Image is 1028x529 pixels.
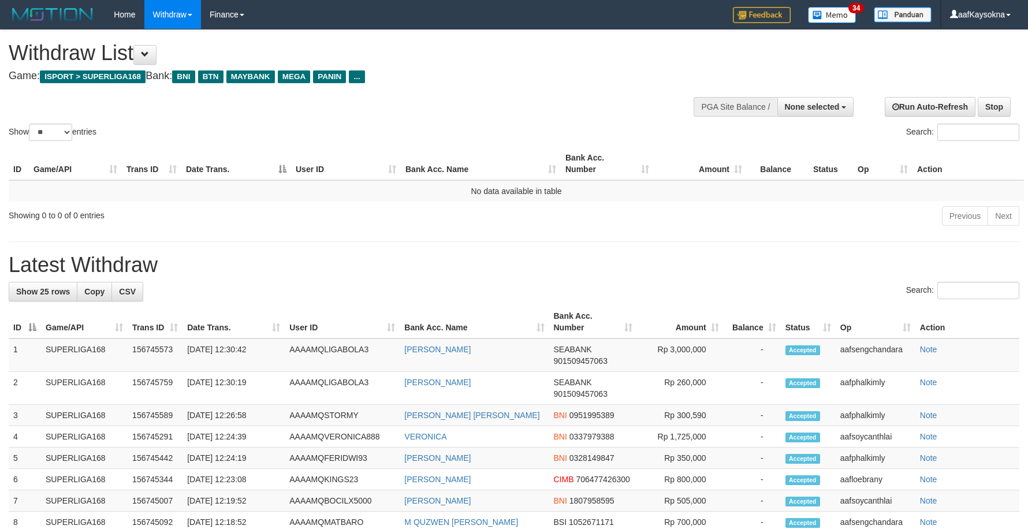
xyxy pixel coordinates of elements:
[404,432,446,441] a: VERONICA
[41,405,128,426] td: SUPERLIGA168
[785,475,820,485] span: Accepted
[400,306,549,338] th: Bank Acc. Name: activate to sort column ascending
[9,42,674,65] h1: Withdraw List
[29,124,72,141] select: Showentries
[9,6,96,23] img: MOTION_logo.png
[920,432,937,441] a: Note
[313,70,346,83] span: PANIN
[291,147,401,180] th: User ID: activate to sort column ascending
[41,469,128,490] td: SUPERLIGA168
[937,124,1019,141] input: Search:
[9,147,29,180] th: ID
[554,432,567,441] span: BNI
[285,469,400,490] td: AAAAMQKINGS23
[561,147,654,180] th: Bank Acc. Number: activate to sort column ascending
[569,496,614,505] span: Copy 1807958595 to clipboard
[915,306,1019,338] th: Action
[724,448,781,469] td: -
[853,147,912,180] th: Op: activate to sort column ascending
[724,405,781,426] td: -
[724,490,781,512] td: -
[122,147,181,180] th: Trans ID: activate to sort column ascending
[198,70,224,83] span: BTN
[9,405,41,426] td: 3
[920,345,937,354] a: Note
[836,490,915,512] td: aafsoycanthlai
[836,448,915,469] td: aafphalkimly
[77,282,112,301] a: Copy
[885,97,975,117] a: Run Auto-Refresh
[41,490,128,512] td: SUPERLIGA168
[554,345,592,354] span: SEABANK
[920,496,937,505] a: Note
[401,147,561,180] th: Bank Acc. Name: activate to sort column ascending
[733,7,791,23] img: Feedback.jpg
[920,475,937,484] a: Note
[128,490,182,512] td: 156745007
[285,426,400,448] td: AAAAMQVERONICA888
[9,254,1019,277] h1: Latest Withdraw
[836,469,915,490] td: aafloebrany
[920,517,937,527] a: Note
[569,432,614,441] span: Copy 0337979388 to clipboard
[40,70,146,83] span: ISPORT > SUPERLIGA168
[554,356,608,366] span: Copy 901509457063 to clipboard
[637,426,724,448] td: Rp 1,725,000
[747,147,809,180] th: Balance
[637,338,724,372] td: Rp 3,000,000
[554,453,567,463] span: BNI
[724,426,781,448] td: -
[912,147,1024,180] th: Action
[285,338,400,372] td: AAAAMQLIGABOLA3
[785,411,820,421] span: Accepted
[637,306,724,338] th: Amount: activate to sort column ascending
[906,282,1019,299] label: Search:
[637,405,724,426] td: Rp 300,590
[278,70,311,83] span: MEGA
[128,306,182,338] th: Trans ID: activate to sort column ascending
[785,454,820,464] span: Accepted
[978,97,1011,117] a: Stop
[41,372,128,405] td: SUPERLIGA168
[119,287,136,296] span: CSV
[404,411,539,420] a: [PERSON_NAME] [PERSON_NAME]
[569,517,614,527] span: Copy 1052671171 to clipboard
[128,372,182,405] td: 156745759
[128,448,182,469] td: 156745442
[29,147,122,180] th: Game/API: activate to sort column ascending
[128,338,182,372] td: 156745573
[9,180,1024,202] td: No data available in table
[182,405,285,426] td: [DATE] 12:26:58
[781,306,836,338] th: Status: activate to sort column ascending
[9,372,41,405] td: 2
[785,345,820,355] span: Accepted
[808,7,856,23] img: Button%20Memo.svg
[9,205,420,221] div: Showing 0 to 0 of 0 entries
[111,282,143,301] a: CSV
[226,70,275,83] span: MAYBANK
[569,411,614,420] span: Copy 0951995389 to clipboard
[836,405,915,426] td: aafphalkimly
[836,372,915,405] td: aafphalkimly
[182,490,285,512] td: [DATE] 12:19:52
[16,287,70,296] span: Show 25 rows
[404,517,518,527] a: M QUZWEN [PERSON_NAME]
[182,448,285,469] td: [DATE] 12:24:19
[84,287,105,296] span: Copy
[785,518,820,528] span: Accepted
[554,389,608,398] span: Copy 901509457063 to clipboard
[836,426,915,448] td: aafsoycanthlai
[41,306,128,338] th: Game/API: activate to sort column ascending
[724,469,781,490] td: -
[942,206,988,226] a: Previous
[724,372,781,405] td: -
[182,469,285,490] td: [DATE] 12:23:08
[809,147,853,180] th: Status
[404,378,471,387] a: [PERSON_NAME]
[128,469,182,490] td: 156745344
[182,426,285,448] td: [DATE] 12:24:39
[836,306,915,338] th: Op: activate to sort column ascending
[836,338,915,372] td: aafsengchandara
[9,448,41,469] td: 5
[785,497,820,506] span: Accepted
